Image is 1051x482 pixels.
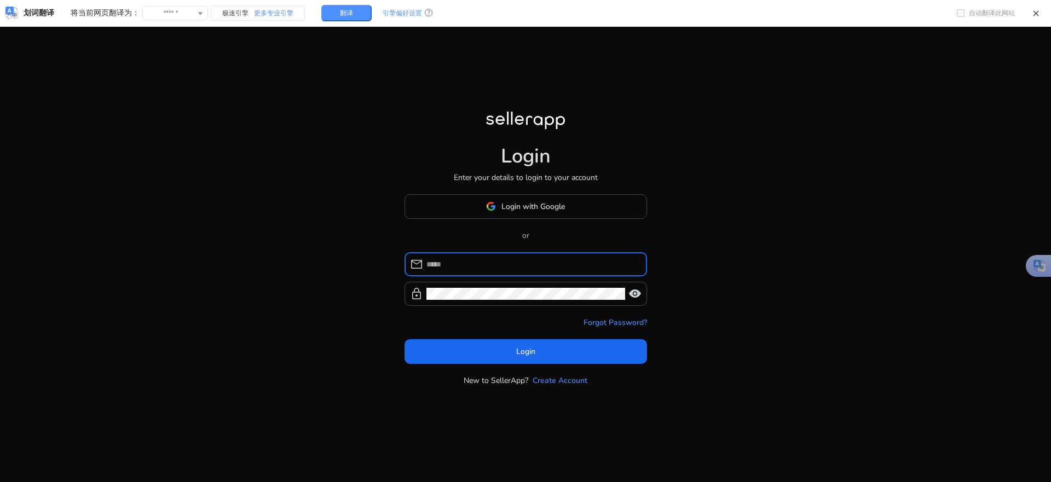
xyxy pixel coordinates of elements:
a: Create Account [533,375,587,386]
span: lock [410,287,423,300]
span: Login with Google [501,201,565,212]
a: Forgot Password? [584,317,647,328]
h1: Login [501,144,551,168]
span: visibility [628,287,642,300]
button: Login with Google [405,194,647,219]
button: Login [405,339,647,364]
p: or [405,230,647,241]
p: Enter your details to login to your account [454,172,598,183]
span: mail [410,258,423,271]
img: google-logo.svg [486,201,496,211]
p: New to SellerApp? [464,375,528,386]
span: Login [516,346,535,357]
